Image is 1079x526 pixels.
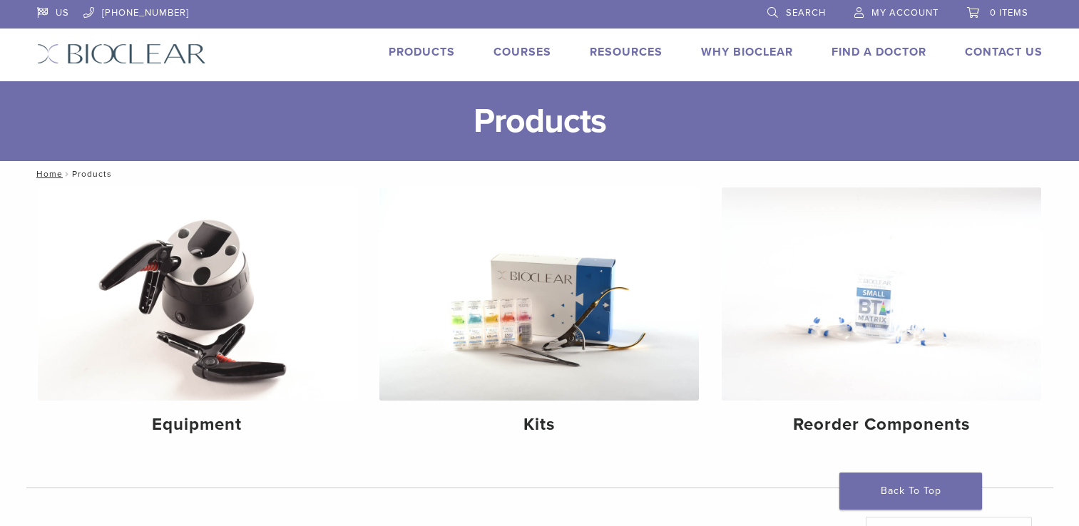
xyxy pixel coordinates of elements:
a: Home [32,169,63,179]
a: Equipment [38,187,357,447]
h4: Equipment [49,412,346,438]
a: Reorder Components [722,187,1041,447]
a: Find A Doctor [832,45,926,59]
a: Courses [494,45,551,59]
a: Kits [379,187,699,447]
a: Back To Top [839,473,982,510]
span: 0 items [990,7,1028,19]
a: Resources [590,45,663,59]
span: / [63,170,72,177]
span: Search [786,7,826,19]
h4: Reorder Components [733,412,1030,438]
img: Kits [379,187,699,401]
a: Why Bioclear [701,45,793,59]
nav: Products [26,161,1053,187]
a: Products [389,45,455,59]
img: Bioclear [37,43,206,64]
img: Equipment [38,187,357,401]
a: Contact Us [965,45,1043,59]
h4: Kits [391,412,687,438]
img: Reorder Components [722,187,1041,401]
span: My Account [871,7,939,19]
